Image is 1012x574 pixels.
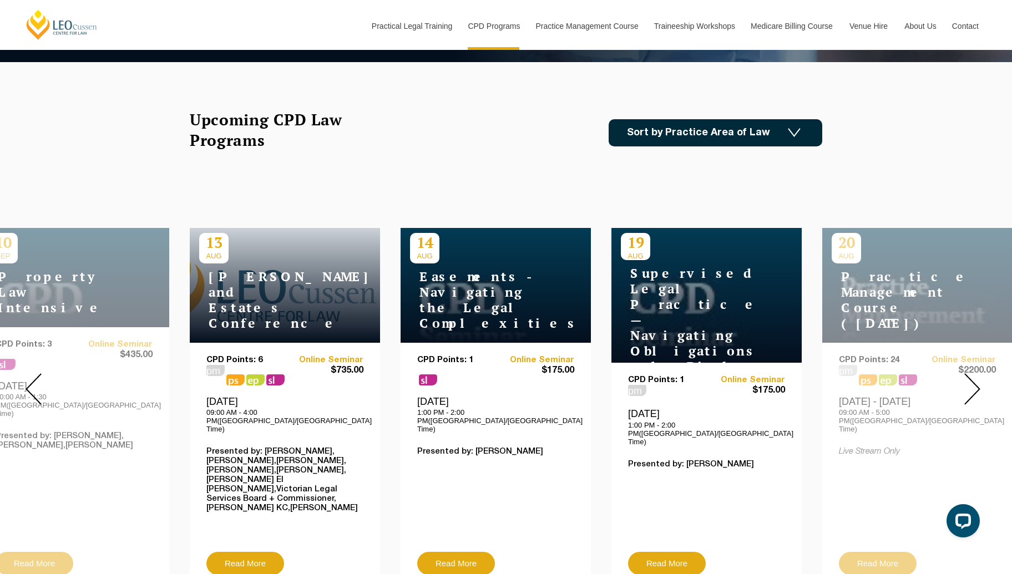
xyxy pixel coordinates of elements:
[266,374,285,385] span: sl
[628,385,646,396] span: pm
[206,355,285,365] p: CPD Points: 6
[628,408,785,445] div: [DATE]
[628,460,785,469] p: Presented by: [PERSON_NAME]
[707,375,786,385] a: Online Seminar
[496,365,575,377] span: $175.00
[528,2,646,50] a: Practice Management Course
[496,355,575,365] a: Online Seminar
[285,355,364,365] a: Online Seminar
[410,269,549,331] h4: Easements - Navigating the Legal Complexities
[246,374,265,385] span: ps
[459,2,527,50] a: CPD Programs
[419,374,437,385] span: sl
[841,2,896,50] a: Venue Hire
[628,421,785,446] p: 1:00 PM - 2:00 PM([GEOGRAPHIC_DATA]/[GEOGRAPHIC_DATA] Time)
[410,252,439,260] span: AUG
[410,233,439,252] p: 14
[938,500,984,546] iframe: LiveChat chat widget
[788,128,801,138] img: Icon
[199,269,338,331] h4: [PERSON_NAME] and Estates Conference
[363,2,460,50] a: Practical Legal Training
[417,447,574,456] p: Presented by: [PERSON_NAME]
[646,2,742,50] a: Traineeship Workshops
[199,252,229,260] span: AUG
[628,375,707,385] p: CPD Points: 1
[621,266,760,374] h4: Supervised Legal Practice — Navigating Obligations and Risks
[417,408,574,433] p: 1:00 PM - 2:00 PM([GEOGRAPHIC_DATA]/[GEOGRAPHIC_DATA] Time)
[25,9,99,40] a: [PERSON_NAME] Centre for Law
[199,233,229,252] p: 13
[285,365,364,377] span: $735.00
[609,119,822,146] a: Sort by Practice Area of Law
[417,395,574,433] div: [DATE]
[621,252,650,260] span: AUG
[206,365,225,376] span: pm
[226,374,245,385] span: ps
[621,233,650,252] p: 19
[742,2,841,50] a: Medicare Billing Course
[206,447,363,513] p: Presented by: [PERSON_NAME],[PERSON_NAME],[PERSON_NAME],[PERSON_NAME],[PERSON_NAME],[PERSON_NAME]...
[206,408,363,433] p: 09:00 AM - 4:00 PM([GEOGRAPHIC_DATA]/[GEOGRAPHIC_DATA] Time)
[417,355,496,365] p: CPD Points: 1
[944,2,987,50] a: Contact
[964,373,980,405] img: Next
[190,109,370,150] h2: Upcoming CPD Law Programs
[206,395,363,433] div: [DATE]
[707,385,786,397] span: $175.00
[26,373,42,405] img: Prev
[896,2,944,50] a: About Us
